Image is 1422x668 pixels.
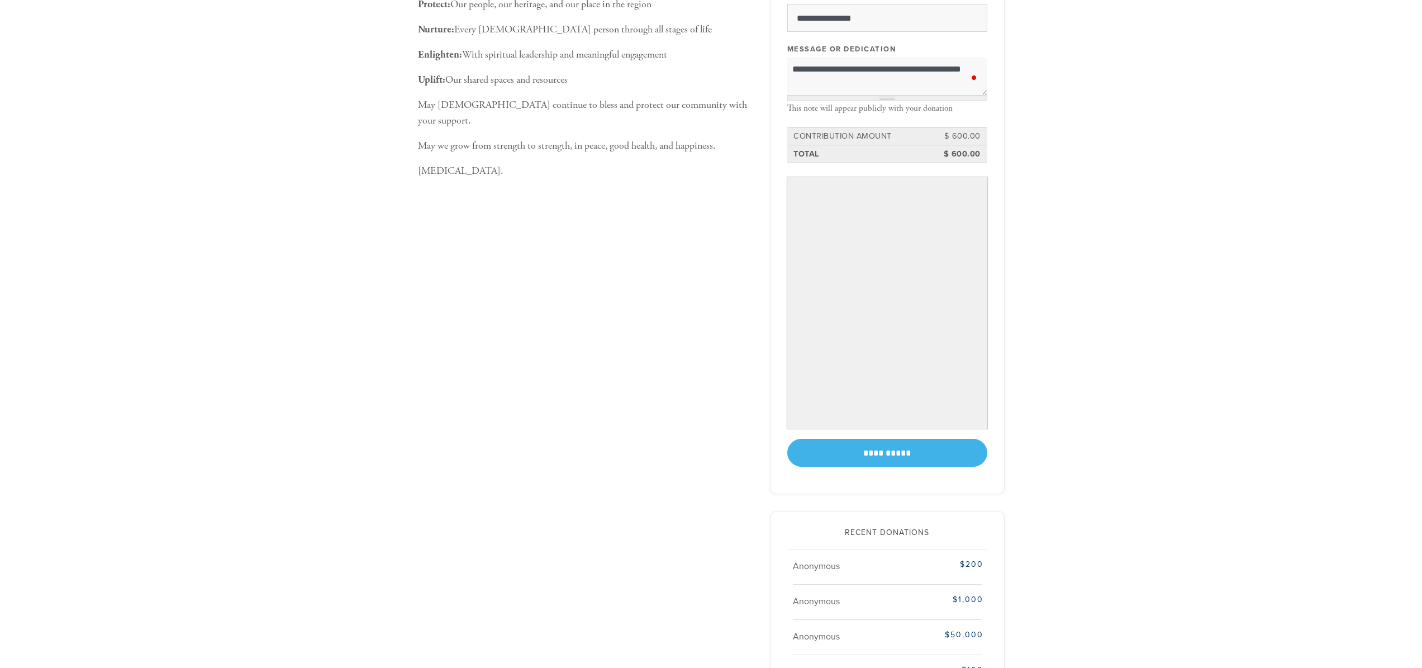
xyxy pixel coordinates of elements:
span: Anonymous [793,596,840,607]
td: Total [792,146,932,162]
div: $200 [917,558,983,570]
div: $1,000 [917,594,983,605]
b: Nurture: [418,23,454,36]
b: Enlighten: [418,48,462,61]
div: This note will appear publicly with your donation [787,103,987,113]
p: Every [DEMOGRAPHIC_DATA] person through all stages of life [418,22,753,38]
span: Anonymous [793,561,840,572]
p: May [DEMOGRAPHIC_DATA] continue to bless and protect our community with your support. [418,97,753,130]
p: With spiritual leadership and meaningful engagement [418,47,753,63]
td: Contribution Amount [792,129,932,144]
p: [MEDICAL_DATA]. [418,163,753,179]
td: $ 600.00 [932,146,982,162]
p: May we grow from strength to strength, in peace, good health, and happiness. [418,138,753,154]
h2: Recent Donations [787,528,987,538]
td: $ 600.00 [932,129,982,144]
p: Our shared spaces and resources [418,72,753,88]
div: $50,000 [917,629,983,641]
span: Anonymous [793,631,840,642]
label: Message or dedication [787,44,896,54]
textarea: To enrich screen reader interactions, please activate Accessibility in Grammarly extension settings [787,57,987,95]
iframe: To enrich screen reader interactions, please activate Accessibility in Grammarly extension settings [790,179,985,427]
b: Uplift: [418,73,445,86]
